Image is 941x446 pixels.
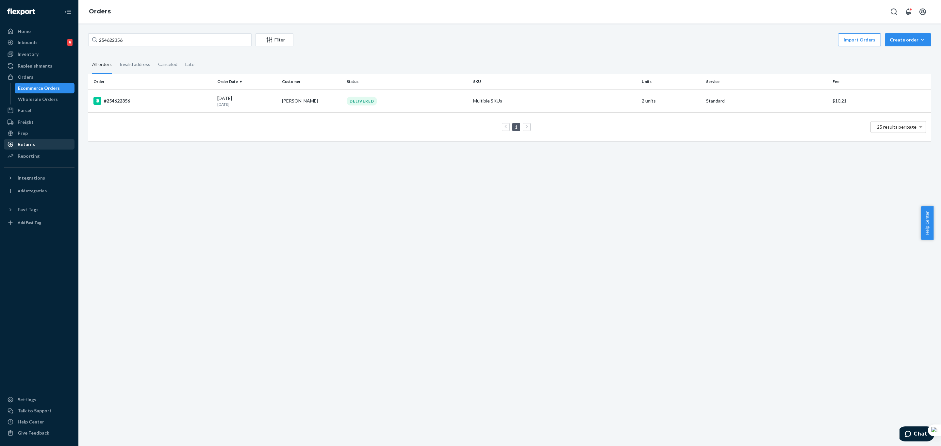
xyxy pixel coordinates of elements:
[4,72,74,82] a: Orders
[18,51,39,57] div: Inventory
[4,173,74,183] button: Integrations
[916,5,929,18] button: Open account menu
[4,417,74,427] a: Help Center
[217,95,277,107] div: [DATE]
[887,5,900,18] button: Open Search Box
[514,124,519,130] a: Page 1 is your current page
[18,63,52,69] div: Replenishments
[4,186,74,196] a: Add Integration
[89,8,111,15] a: Orders
[18,141,35,148] div: Returns
[885,33,931,46] button: Create order
[18,175,45,181] div: Integrations
[4,128,74,138] a: Prep
[706,98,827,104] p: Standard
[67,39,73,46] div: 9
[470,89,639,112] td: Multiple SKUs
[921,206,933,240] button: Help Center
[830,89,931,112] td: $10.21
[703,74,830,89] th: Service
[4,394,74,405] a: Settings
[256,33,293,46] button: Filter
[4,117,74,127] a: Freight
[7,8,35,15] img: Flexport logo
[282,79,341,84] div: Customer
[120,56,150,73] div: Invalid address
[4,151,74,161] a: Reporting
[88,74,215,89] th: Order
[18,206,39,213] div: Fast Tags
[4,61,74,71] a: Replenishments
[18,119,34,125] div: Freight
[61,5,74,18] button: Close Navigation
[18,85,60,91] div: Ecommerce Orders
[256,37,293,43] div: Filter
[18,430,49,436] div: Give Feedback
[18,220,41,225] div: Add Fast Tag
[4,217,74,228] a: Add Fast Tag
[18,130,28,136] div: Prep
[4,139,74,150] a: Returns
[18,396,36,403] div: Settings
[890,37,926,43] div: Create order
[88,33,252,46] input: Search orders
[215,74,279,89] th: Order Date
[84,2,116,21] ol: breadcrumbs
[279,89,344,112] td: [PERSON_NAME]
[18,28,31,35] div: Home
[470,74,639,89] th: SKU
[4,204,74,215] button: Fast Tags
[4,49,74,59] a: Inventory
[639,89,704,112] td: 2 units
[158,56,177,73] div: Canceled
[4,428,74,438] button: Give Feedback
[4,105,74,116] a: Parcel
[15,83,75,93] a: Ecommerce Orders
[830,74,931,89] th: Fee
[4,37,74,48] a: Inbounds9
[217,102,277,107] p: [DATE]
[838,33,881,46] button: Import Orders
[18,407,52,414] div: Talk to Support
[877,124,916,130] span: 25 results per page
[639,74,704,89] th: Units
[4,406,74,416] button: Talk to Support
[93,97,212,105] div: #254622356
[18,39,38,46] div: Inbounds
[18,188,47,194] div: Add Integration
[344,74,470,89] th: Status
[92,56,112,74] div: All orders
[18,96,58,103] div: Wholesale Orders
[4,26,74,37] a: Home
[902,5,915,18] button: Open notifications
[15,94,75,104] a: Wholesale Orders
[347,97,377,105] div: DELIVERED
[18,419,44,425] div: Help Center
[185,56,194,73] div: Late
[18,74,33,80] div: Orders
[900,426,934,443] iframe: Opens a widget where you can chat to one of our agents
[18,153,40,159] div: Reporting
[18,107,31,114] div: Parcel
